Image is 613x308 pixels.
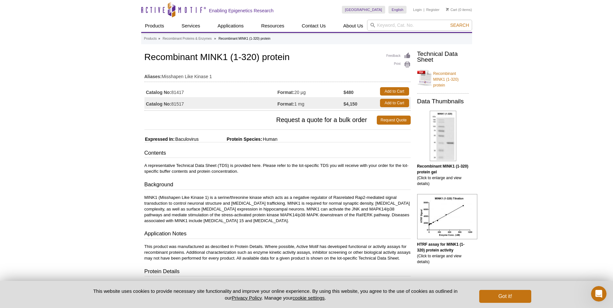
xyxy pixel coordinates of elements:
[446,6,472,14] li: (0 items)
[144,195,411,224] p: MINK1 (Misshapen Like Kinase 1) is a serine/threonine kinase which acts as a negative regulator o...
[413,7,422,12] a: Login
[342,6,386,14] a: [GEOGRAPHIC_DATA]
[417,164,469,174] b: Recombinant MINK1 (1-320) protein gel
[278,86,344,97] td: 20 µg
[144,244,411,261] p: This product was manufactured as described in Protein Details. Where possible, Active Motif has d...
[380,99,409,107] a: Add to Cart
[232,295,261,301] a: Privacy Policy
[591,286,607,302] iframe: Intercom live chat
[144,97,278,109] td: 81517
[278,89,294,95] strong: Format:
[417,67,469,88] a: Recombinant MINK1 (1-320) protein
[417,242,465,252] b: HTRF assay for MINK1 (1-320) protein activity
[163,36,212,42] a: Recombinant Proteins & Enzymes
[262,137,277,142] span: Human
[417,98,469,104] h2: Data Thumbnails
[430,111,456,161] img: Recombinant MINK1 (1-320) protein gel
[278,97,344,109] td: 1 mg
[257,20,288,32] a: Resources
[144,86,278,97] td: 81417
[144,149,411,158] h3: Contents
[377,116,411,125] a: Request Quote
[388,6,407,14] a: English
[298,20,330,32] a: Contact Us
[144,116,377,125] span: Request a quote for a bulk order
[209,8,274,14] h2: Enabling Epigenetics Research
[278,101,294,107] strong: Format:
[446,7,457,12] a: Cart
[144,74,162,79] strong: Aliases:
[292,295,324,301] button: cookie settings
[448,22,471,28] button: Search
[446,8,449,11] img: Your Cart
[426,7,439,12] a: Register
[144,70,411,80] td: Misshapen Like Kinase 1
[214,20,248,32] a: Applications
[343,89,354,95] strong: $480
[144,137,175,142] span: Expressed In:
[417,51,469,63] h2: Technical Data Sheet
[343,101,357,107] strong: $4,150
[200,137,262,142] span: Protein Species:
[339,20,367,32] a: About Us
[144,268,411,277] h3: Protein Details
[178,20,204,32] a: Services
[386,61,411,68] a: Print
[367,20,472,31] input: Keyword, Cat. No.
[144,181,411,190] h3: Background
[218,37,270,40] li: Recombinant MINK1 (1-320) protein
[144,36,157,42] a: Products
[174,137,198,142] span: Baculovirus
[417,163,469,187] p: (Click to enlarge and view details)
[417,194,477,239] img: HTRF assay for MINK1 (1-320) protein activity.
[380,87,409,96] a: Add to Cart
[144,230,411,239] h3: Application Notes
[386,52,411,59] a: Feedback
[158,37,160,40] li: »
[144,52,411,63] h1: Recombinant MINK1 (1-320) protein
[424,6,425,14] li: |
[450,23,469,28] span: Search
[146,101,172,107] strong: Catalog No:
[141,20,168,32] a: Products
[146,89,172,95] strong: Catalog No:
[417,241,469,265] p: (Click to enlarge and view details)
[144,163,411,174] p: A representative Technical Data Sheet (TDS) is provided here. Please refer to the lot-specific TD...
[479,290,531,303] button: Got it!
[82,288,469,301] p: This website uses cookies to provide necessary site functionality and improve your online experie...
[214,37,216,40] li: »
